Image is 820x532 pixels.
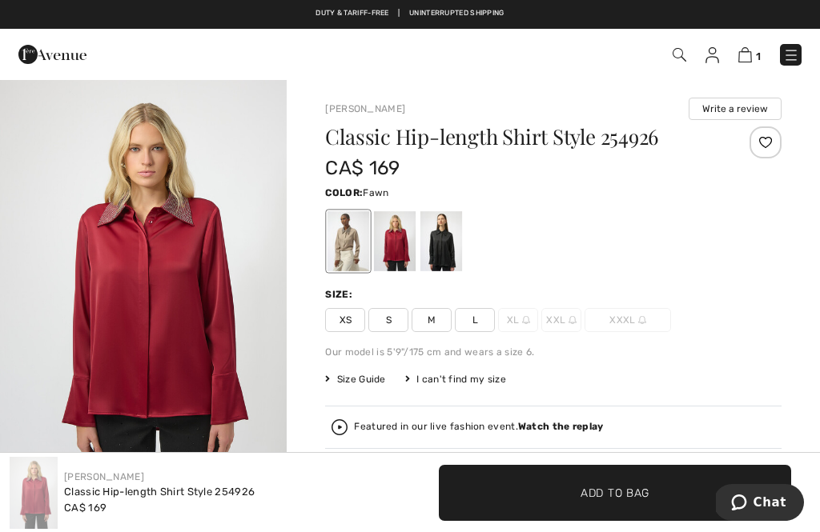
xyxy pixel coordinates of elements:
[64,484,255,500] div: Classic Hip-length Shirt Style 254926
[374,211,416,271] div: Deep cherry
[325,345,782,359] div: Our model is 5'9"/175 cm and wears a size 6.
[316,9,504,17] a: Duty & tariff-free | Uninterrupted shipping
[363,187,388,198] span: Fawn
[325,126,705,147] h1: Classic Hip-length Shirt Style 254926
[638,316,646,324] img: ring-m.svg
[420,211,462,271] div: Black
[325,103,405,114] a: [PERSON_NAME]
[354,422,603,432] div: Featured in our live fashion event.
[64,502,107,514] span: CA$ 169
[325,308,365,332] span: XS
[738,45,761,64] a: 1
[325,157,400,179] span: CA$ 169
[689,98,782,120] button: Write a review
[439,465,791,521] button: Add to Bag
[325,187,363,198] span: Color:
[64,471,144,482] a: [PERSON_NAME]
[705,47,719,63] img: My Info
[541,308,581,332] span: XXL
[518,421,604,432] strong: Watch the replay
[673,48,686,62] img: Search
[716,484,804,524] iframe: Opens a widget where you can chat to one of our agents
[581,484,649,501] span: Add to Bag
[522,316,530,324] img: ring-m.svg
[405,372,506,386] div: I can't find my size
[455,308,495,332] span: L
[569,316,577,324] img: ring-m.svg
[325,287,356,302] div: Size:
[585,308,671,332] span: XXXL
[18,46,86,61] a: 1ère Avenue
[783,47,799,63] img: Menu
[18,38,86,70] img: 1ère Avenue
[332,419,348,435] img: Watch the replay
[328,211,369,271] div: Fawn
[738,47,752,62] img: Shopping Bag
[412,308,452,332] span: M
[756,50,761,62] span: 1
[368,308,408,332] span: S
[10,457,58,529] img: Classic Hip-Length Shirt Style 254926
[325,372,385,386] span: Size Guide
[498,308,538,332] span: XL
